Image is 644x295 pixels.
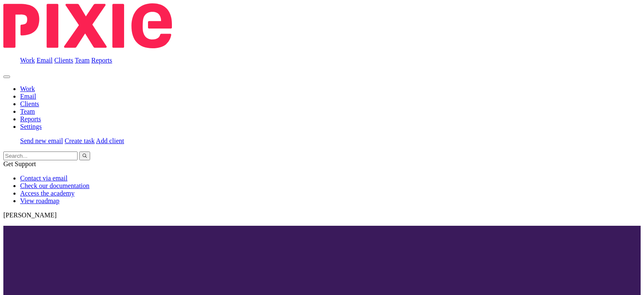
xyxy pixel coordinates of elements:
[79,151,90,160] button: Search
[20,100,39,107] a: Clients
[20,115,41,123] a: Reports
[36,57,52,64] a: Email
[65,137,95,144] a: Create task
[3,211,641,219] p: [PERSON_NAME]
[20,123,42,130] a: Settings
[20,85,35,92] a: Work
[20,175,68,182] a: Contact via email
[3,151,78,160] input: Search
[20,190,75,197] a: Access the academy
[20,93,36,100] a: Email
[91,57,112,64] a: Reports
[20,108,35,115] a: Team
[3,3,172,48] img: Pixie
[20,57,35,64] a: Work
[3,160,36,167] span: Get Support
[75,57,89,64] a: Team
[20,137,63,144] a: Send new email
[54,57,73,64] a: Clients
[20,182,89,189] a: Check our documentation
[20,197,60,204] a: View roadmap
[96,137,124,144] a: Add client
